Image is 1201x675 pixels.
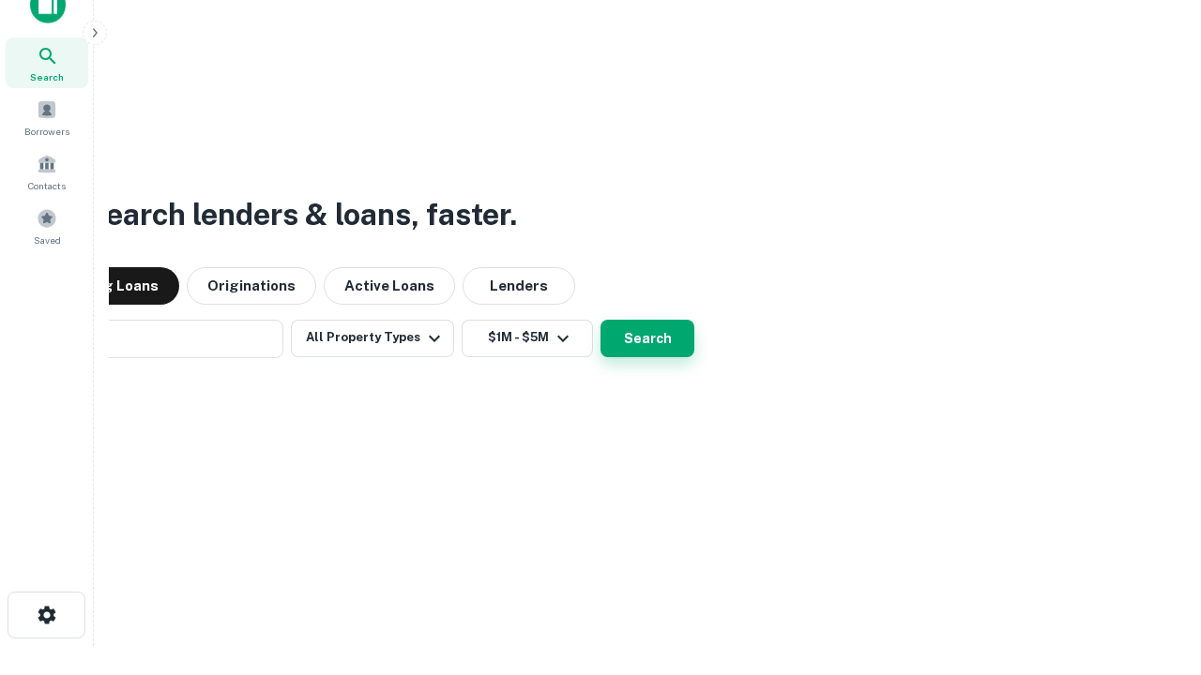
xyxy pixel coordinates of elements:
[30,69,64,84] span: Search
[28,178,66,193] span: Contacts
[24,124,69,139] span: Borrowers
[6,146,88,197] a: Contacts
[6,37,88,88] a: Search
[85,192,517,237] h3: Search lenders & loans, faster.
[291,320,454,357] button: All Property Types
[600,320,694,357] button: Search
[34,232,61,247] span: Saved
[462,320,593,357] button: $1M - $5M
[6,92,88,142] a: Borrowers
[463,267,575,305] button: Lenders
[6,201,88,251] a: Saved
[1107,525,1201,615] iframe: Chat Widget
[324,267,455,305] button: Active Loans
[187,267,316,305] button: Originations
